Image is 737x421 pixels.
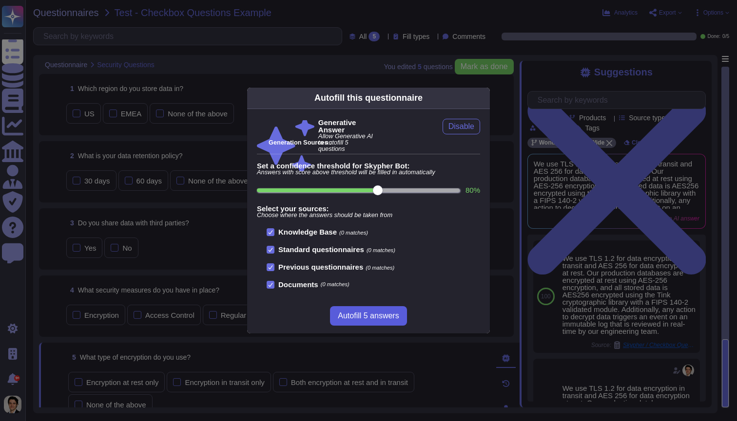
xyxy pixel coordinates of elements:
[367,247,395,253] span: (0 matches)
[257,162,480,169] b: Set a confidence threshold for Skypher Bot:
[269,139,331,146] b: Generation Sources :
[321,282,349,287] span: (0 matches)
[257,212,480,219] span: Choose where the answers should be taken from
[465,186,480,194] label: 80 %
[278,228,337,236] b: Knowledge Base
[257,169,480,176] span: Answers with score above threshold will be filled in automatically
[443,119,480,134] button: Disable
[318,119,376,133] b: Generative Answer
[278,263,363,271] b: Previous questionnaires
[330,306,407,326] button: Autofill 5 answers
[314,92,423,105] div: Autofill this questionnaire
[448,123,474,130] span: Disable
[278,245,364,254] b: Standard questionnaires
[318,133,376,152] span: Allow Generative AI to autofill 5 questions
[257,205,480,212] b: Select your sources:
[366,265,394,271] span: (0 matches)
[278,281,318,288] b: Documents
[339,230,368,236] span: (0 matches)
[338,312,399,320] span: Autofill 5 answers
